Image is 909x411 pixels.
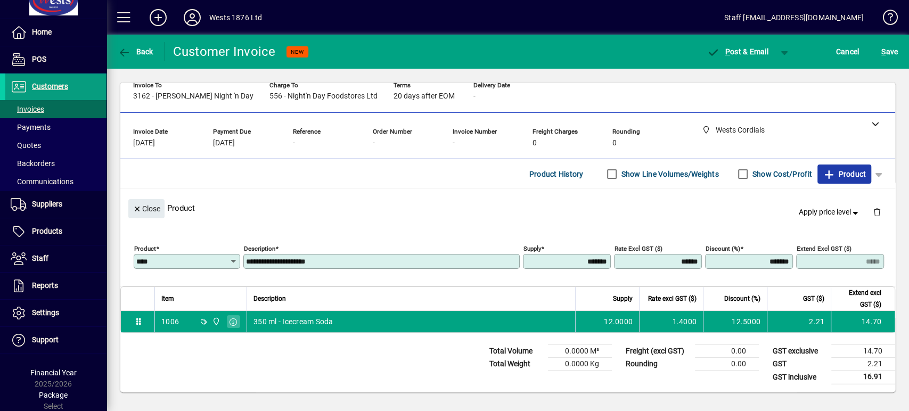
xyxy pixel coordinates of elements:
[244,245,275,252] mat-label: Description
[799,207,861,218] span: Apply price level
[209,9,262,26] div: Wests 1876 Ltd
[707,47,768,56] span: ost & Email
[32,254,48,262] span: Staff
[695,358,759,371] td: 0.00
[803,293,824,305] span: GST ($)
[5,100,107,118] a: Invoices
[175,8,209,27] button: Profile
[118,47,153,56] span: Back
[613,293,633,305] span: Supply
[612,139,617,147] span: 0
[864,199,890,225] button: Delete
[128,199,165,218] button: Close
[750,169,812,179] label: Show Cost/Profit
[11,159,55,168] span: Backorders
[831,358,895,371] td: 2.21
[525,165,588,184] button: Product History
[11,177,73,186] span: Communications
[548,358,612,371] td: 0.0000 Kg
[646,316,697,327] div: 1.4000
[133,139,155,147] span: [DATE]
[5,300,107,326] a: Settings
[30,368,77,377] span: Financial Year
[133,200,160,218] span: Close
[864,207,890,217] app-page-header-button: Delete
[615,245,662,252] mat-label: Rate excl GST ($)
[484,358,548,371] td: Total Weight
[32,335,59,344] span: Support
[484,345,548,358] td: Total Volume
[5,154,107,172] a: Backorders
[173,43,276,60] div: Customer Invoice
[620,358,695,371] td: Rounding
[5,218,107,245] a: Products
[836,43,859,60] span: Cancel
[32,82,68,91] span: Customers
[5,273,107,299] a: Reports
[695,345,759,358] td: 0.00
[767,345,831,358] td: GST exclusive
[32,200,62,208] span: Suppliers
[529,166,584,183] span: Product History
[253,293,286,305] span: Description
[725,47,730,56] span: P
[32,281,58,290] span: Reports
[706,245,740,252] mat-label: Discount (%)
[269,92,378,101] span: 556 - Night'n Day Foodstores Ltd
[39,391,68,399] span: Package
[767,358,831,371] td: GST
[831,311,895,332] td: 14.70
[11,141,41,150] span: Quotes
[838,287,881,310] span: Extend excl GST ($)
[879,42,900,61] button: Save
[881,47,886,56] span: S
[32,55,46,63] span: POS
[107,42,165,61] app-page-header-button: Back
[253,316,333,327] span: 350 ml - Icecream Soda
[133,92,253,101] span: 3162 - [PERSON_NAME] Night 'n Day
[817,165,871,184] button: Product
[5,245,107,272] a: Staff
[5,19,107,46] a: Home
[453,139,455,147] span: -
[5,172,107,191] a: Communications
[293,139,295,147] span: -
[604,316,633,327] span: 12.0000
[32,308,59,317] span: Settings
[548,345,612,358] td: 0.0000 M³
[115,42,156,61] button: Back
[620,345,695,358] td: Freight (excl GST)
[767,371,831,384] td: GST inclusive
[11,123,51,131] span: Payments
[209,316,222,327] span: Wests Cordials
[881,43,898,60] span: ave
[5,118,107,136] a: Payments
[5,327,107,354] a: Support
[291,48,304,55] span: NEW
[5,191,107,218] a: Suppliers
[797,245,851,252] mat-label: Extend excl GST ($)
[394,92,455,101] span: 20 days after EOM
[126,203,167,213] app-page-header-button: Close
[831,345,895,358] td: 14.70
[32,28,52,36] span: Home
[833,42,862,61] button: Cancel
[533,139,537,147] span: 0
[724,9,864,26] div: Staff [EMAIL_ADDRESS][DOMAIN_NAME]
[523,245,541,252] mat-label: Supply
[767,311,831,332] td: 2.21
[874,2,896,37] a: Knowledge Base
[703,311,767,332] td: 12.5000
[701,42,774,61] button: Post & Email
[5,46,107,73] a: POS
[161,293,174,305] span: Item
[32,227,62,235] span: Products
[141,8,175,27] button: Add
[831,371,895,384] td: 16.91
[823,166,866,183] span: Product
[120,188,895,227] div: Product
[619,169,719,179] label: Show Line Volumes/Weights
[213,139,235,147] span: [DATE]
[724,293,760,305] span: Discount (%)
[5,136,107,154] a: Quotes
